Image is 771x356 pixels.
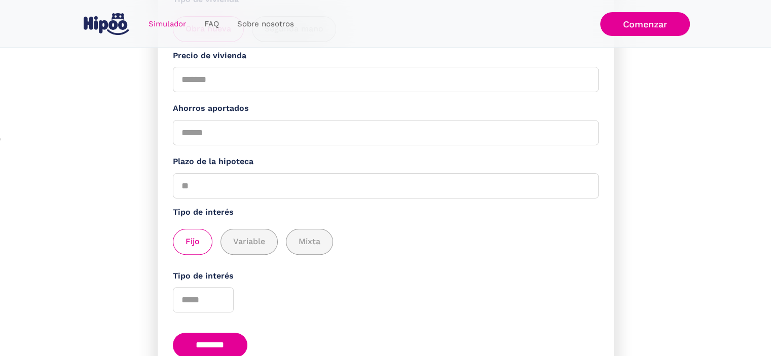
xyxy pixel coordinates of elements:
label: Tipo de interés [173,270,599,283]
div: add_description_here [173,229,599,255]
a: home [82,9,131,39]
label: Ahorros aportados [173,102,599,115]
a: Sobre nosotros [228,14,303,34]
span: Variable [233,235,265,248]
label: Tipo de interés [173,206,599,219]
a: Comenzar [600,12,690,36]
span: Fijo [186,235,200,248]
span: Mixta [299,235,320,248]
a: FAQ [195,14,228,34]
label: Plazo de la hipoteca [173,155,599,168]
label: Precio de vivienda [173,50,599,62]
a: Simulador [139,14,195,34]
